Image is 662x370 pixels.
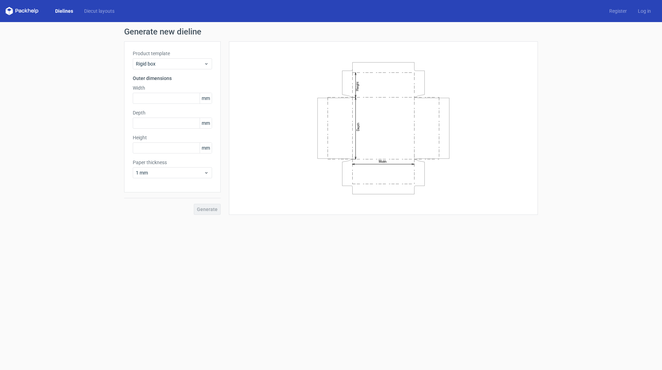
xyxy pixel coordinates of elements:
a: Log in [632,8,656,14]
label: Paper thickness [133,159,212,166]
text: Width [379,160,387,163]
text: Height [355,81,359,91]
span: Rigid box [136,60,204,67]
label: Width [133,84,212,91]
a: Register [604,8,632,14]
span: mm [200,93,212,103]
h1: Generate new dieline [124,28,538,36]
label: Product template [133,50,212,57]
text: Depth [356,122,360,131]
a: Diecut layouts [79,8,120,14]
a: Dielines [50,8,79,14]
label: Height [133,134,212,141]
span: mm [200,118,212,128]
span: mm [200,143,212,153]
h3: Outer dimensions [133,75,212,82]
span: 1 mm [136,169,204,176]
label: Depth [133,109,212,116]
